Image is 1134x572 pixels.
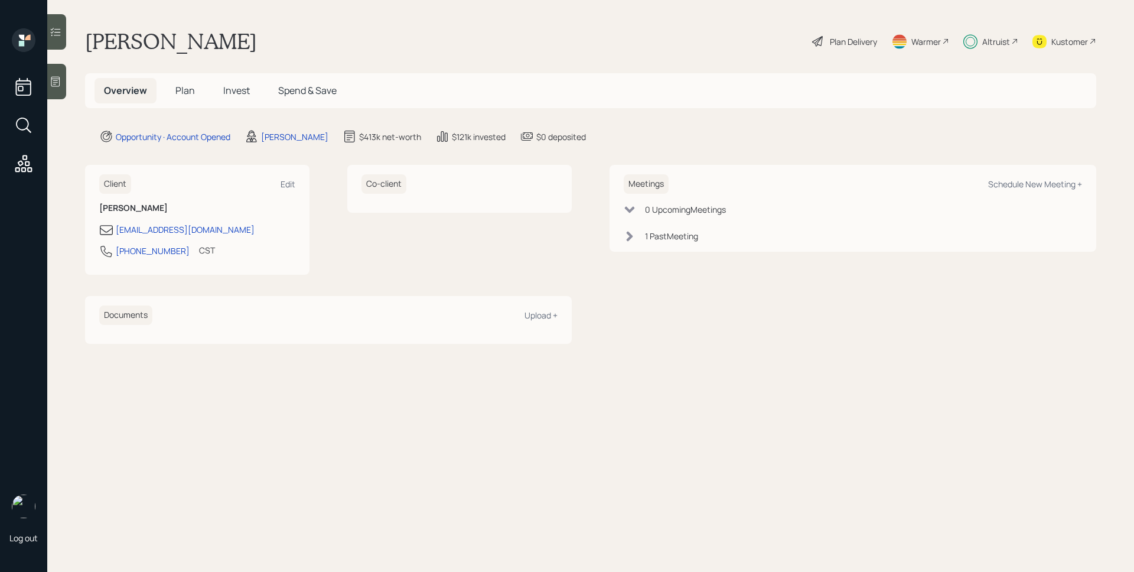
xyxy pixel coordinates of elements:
h6: Client [99,174,131,194]
div: Plan Delivery [830,35,877,48]
h6: Documents [99,305,152,325]
div: $413k net-worth [359,131,421,143]
span: Spend & Save [278,84,337,97]
h6: Co-client [361,174,406,194]
div: [PERSON_NAME] [261,131,328,143]
div: 0 Upcoming Meeting s [645,203,726,216]
h6: Meetings [624,174,669,194]
div: [PHONE_NUMBER] [116,245,190,257]
div: Warmer [911,35,941,48]
div: Opportunity · Account Opened [116,131,230,143]
div: Kustomer [1051,35,1088,48]
div: [EMAIL_ADDRESS][DOMAIN_NAME] [116,223,255,236]
div: Log out [9,532,38,544]
div: $0 deposited [536,131,586,143]
span: Overview [104,84,147,97]
span: Plan [175,84,195,97]
div: Altruist [982,35,1010,48]
span: Invest [223,84,250,97]
img: james-distasi-headshot.png [12,495,35,518]
div: 1 Past Meeting [645,230,698,242]
h6: [PERSON_NAME] [99,203,295,213]
h1: [PERSON_NAME] [85,28,257,54]
div: CST [199,244,215,256]
div: $121k invested [452,131,506,143]
div: Edit [281,178,295,190]
div: Schedule New Meeting + [988,178,1082,190]
div: Upload + [524,310,558,321]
